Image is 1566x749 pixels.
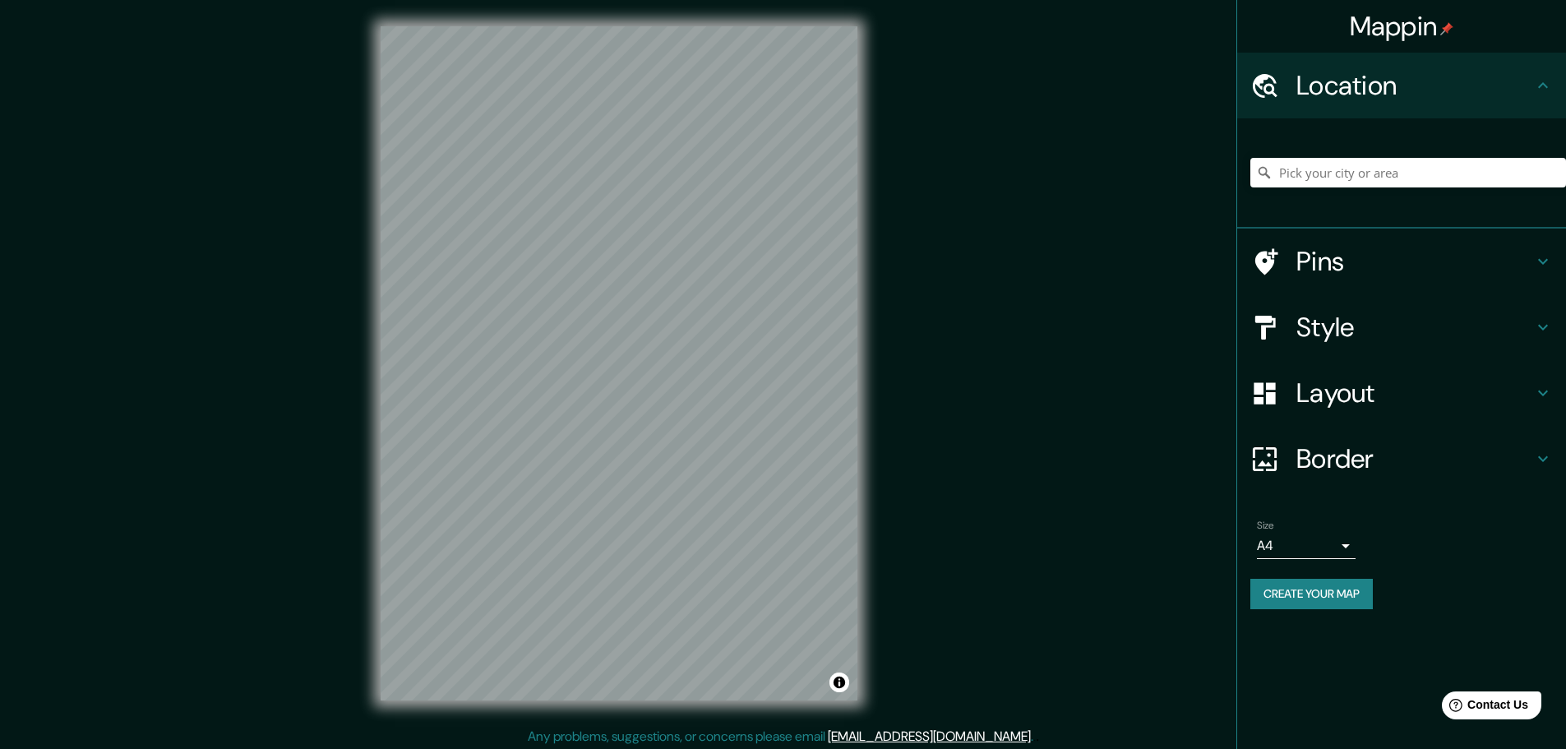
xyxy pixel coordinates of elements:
[1440,22,1453,35] img: pin-icon.png
[1296,442,1533,475] h4: Border
[1296,377,1533,409] h4: Layout
[1420,685,1548,731] iframe: Help widget launcher
[381,26,857,700] canvas: Map
[1250,158,1566,187] input: Pick your city or area
[1296,311,1533,344] h4: Style
[1036,727,1039,747] div: .
[1237,229,1566,294] div: Pins
[1237,360,1566,426] div: Layout
[1033,727,1036,747] div: .
[1296,245,1533,278] h4: Pins
[1257,519,1274,533] label: Size
[1257,533,1356,559] div: A4
[829,673,849,692] button: Toggle attribution
[528,727,1033,747] p: Any problems, suggestions, or concerns please email .
[1237,53,1566,118] div: Location
[1237,426,1566,492] div: Border
[1296,69,1533,102] h4: Location
[1237,294,1566,360] div: Style
[828,728,1031,745] a: [EMAIL_ADDRESS][DOMAIN_NAME]
[1250,579,1373,609] button: Create your map
[1350,10,1454,43] h4: Mappin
